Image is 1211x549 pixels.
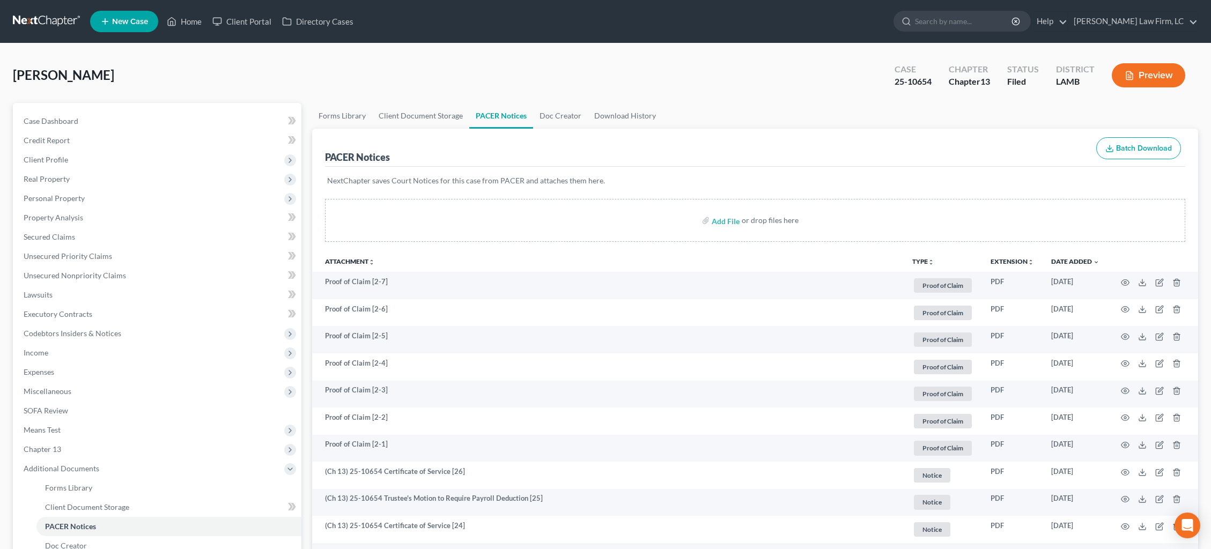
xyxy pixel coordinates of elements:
[982,272,1043,299] td: PDF
[982,489,1043,516] td: PDF
[914,360,972,374] span: Proof of Claim
[912,385,973,403] a: Proof of Claim
[15,208,301,227] a: Property Analysis
[1031,12,1067,31] a: Help
[912,493,973,511] a: Notice
[312,103,372,129] a: Forms Library
[312,489,904,516] td: (Ch 13) 25-10654 Trustee's Motion to Require Payroll Deduction [25]
[912,258,934,265] button: TYPEunfold_more
[914,495,950,509] span: Notice
[207,12,277,31] a: Client Portal
[1056,63,1095,76] div: District
[15,112,301,131] a: Case Dashboard
[36,498,301,517] a: Client Document Storage
[928,259,934,265] i: unfold_more
[15,227,301,247] a: Secured Claims
[1043,326,1108,353] td: [DATE]
[24,387,71,396] span: Miscellaneous
[1043,516,1108,543] td: [DATE]
[912,466,973,484] a: Notice
[15,131,301,150] a: Credit Report
[914,306,972,320] span: Proof of Claim
[312,435,904,462] td: Proof of Claim [2-1]
[982,353,1043,381] td: PDF
[588,103,662,129] a: Download History
[912,277,973,294] a: Proof of Claim
[45,483,92,492] span: Forms Library
[1043,353,1108,381] td: [DATE]
[914,441,972,455] span: Proof of Claim
[1116,144,1172,153] span: Batch Download
[312,516,904,543] td: (Ch 13) 25-10654 Certificate of Service [24]
[1028,259,1034,265] i: unfold_more
[469,103,533,129] a: PACER Notices
[949,63,990,76] div: Chapter
[24,329,121,338] span: Codebtors Insiders & Notices
[13,67,114,83] span: [PERSON_NAME]
[1051,257,1099,265] a: Date Added expand_more
[1043,489,1108,516] td: [DATE]
[912,304,973,322] a: Proof of Claim
[980,76,990,86] span: 13
[914,278,972,293] span: Proof of Claim
[1043,381,1108,408] td: [DATE]
[1175,513,1200,538] div: Open Intercom Messenger
[914,522,950,537] span: Notice
[1043,435,1108,462] td: [DATE]
[24,136,70,145] span: Credit Report
[15,247,301,266] a: Unsecured Priority Claims
[161,12,207,31] a: Home
[327,175,1184,186] p: NextChapter saves Court Notices for this case from PACER and attaches them here.
[325,151,390,164] div: PACER Notices
[1007,63,1039,76] div: Status
[325,257,375,265] a: Attachmentunfold_more
[982,435,1043,462] td: PDF
[277,12,359,31] a: Directory Cases
[24,232,75,241] span: Secured Claims
[312,381,904,408] td: Proof of Claim [2-3]
[312,462,904,489] td: (Ch 13) 25-10654 Certificate of Service [26]
[895,63,932,76] div: Case
[982,299,1043,327] td: PDF
[36,478,301,498] a: Forms Library
[915,11,1013,31] input: Search by name...
[982,462,1043,489] td: PDF
[1043,299,1108,327] td: [DATE]
[372,103,469,129] a: Client Document Storage
[24,213,83,222] span: Property Analysis
[24,464,99,473] span: Additional Documents
[949,76,990,88] div: Chapter
[368,259,375,265] i: unfold_more
[533,103,588,129] a: Doc Creator
[1093,259,1099,265] i: expand_more
[982,381,1043,408] td: PDF
[912,331,973,348] a: Proof of Claim
[1056,76,1095,88] div: LAMB
[1096,137,1181,160] button: Batch Download
[982,516,1043,543] td: PDF
[24,155,68,164] span: Client Profile
[24,251,112,261] span: Unsecured Priority Claims
[24,271,126,280] span: Unsecured Nonpriority Claims
[912,439,973,457] a: Proof of Claim
[45,502,129,511] span: Client Document Storage
[742,215,799,226] div: or drop files here
[1043,272,1108,299] td: [DATE]
[15,305,301,324] a: Executory Contracts
[24,194,85,203] span: Personal Property
[312,353,904,381] td: Proof of Claim [2-4]
[24,174,70,183] span: Real Property
[24,444,61,454] span: Chapter 13
[1043,462,1108,489] td: [DATE]
[24,116,78,125] span: Case Dashboard
[24,367,54,376] span: Expenses
[982,407,1043,435] td: PDF
[15,285,301,305] a: Lawsuits
[991,257,1034,265] a: Extensionunfold_more
[36,517,301,536] a: PACER Notices
[24,425,61,434] span: Means Test
[24,309,92,318] span: Executory Contracts
[914,468,950,483] span: Notice
[1007,76,1039,88] div: Filed
[912,412,973,430] a: Proof of Claim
